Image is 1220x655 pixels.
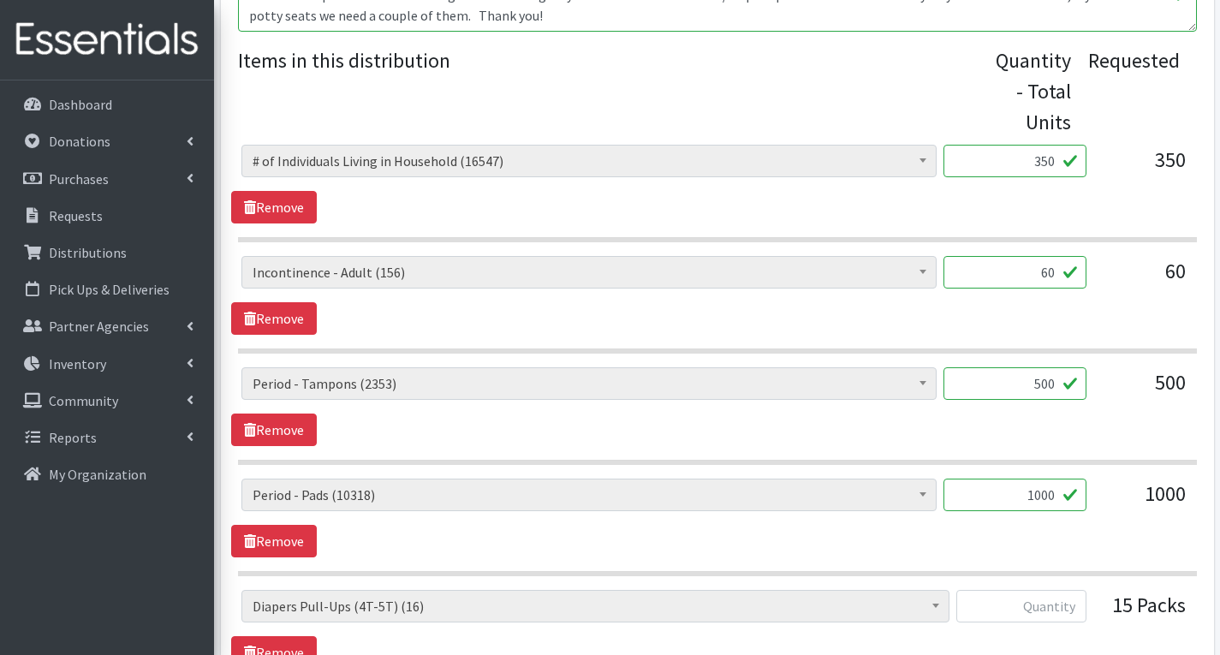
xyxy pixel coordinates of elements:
[231,525,317,557] a: Remove
[241,256,937,289] span: Incontinence - Adult (156)
[49,96,112,113] p: Dashboard
[943,256,1086,289] input: Quantity
[253,372,925,396] span: Period - Tampons (2353)
[7,162,207,196] a: Purchases
[7,87,207,122] a: Dashboard
[956,590,1086,622] input: Quantity
[1100,145,1186,191] div: 350
[1100,479,1186,525] div: 1000
[49,429,97,446] p: Reports
[1100,256,1186,302] div: 60
[253,594,938,618] span: Diapers Pull-Ups (4T-5T) (16)
[253,149,925,173] span: # of Individuals Living in Household (16547)
[231,191,317,223] a: Remove
[7,309,207,343] a: Partner Agencies
[1100,590,1186,636] div: 15 Packs
[7,199,207,233] a: Requests
[253,260,925,284] span: Incontinence - Adult (156)
[241,367,937,400] span: Period - Tampons (2353)
[943,479,1086,511] input: Quantity
[7,347,207,381] a: Inventory
[1088,45,1180,138] div: Requested
[49,133,110,150] p: Donations
[231,302,317,335] a: Remove
[49,355,106,372] p: Inventory
[943,367,1086,400] input: Quantity
[238,45,996,131] legend: Items in this distribution
[7,11,207,68] img: HumanEssentials
[943,145,1086,177] input: Quantity
[241,479,937,511] span: Period - Pads (10318)
[241,145,937,177] span: # of Individuals Living in Household (16547)
[49,392,118,409] p: Community
[49,281,170,298] p: Pick Ups & Deliveries
[49,318,149,335] p: Partner Agencies
[7,384,207,418] a: Community
[7,420,207,455] a: Reports
[7,124,207,158] a: Donations
[241,590,949,622] span: Diapers Pull-Ups (4T-5T) (16)
[253,483,925,507] span: Period - Pads (10318)
[1100,367,1186,414] div: 500
[49,244,127,261] p: Distributions
[49,170,109,188] p: Purchases
[7,457,207,491] a: My Organization
[7,235,207,270] a: Distributions
[49,466,146,483] p: My Organization
[7,272,207,307] a: Pick Ups & Deliveries
[49,207,103,224] p: Requests
[231,414,317,446] a: Remove
[996,45,1071,138] div: Quantity - Total Units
